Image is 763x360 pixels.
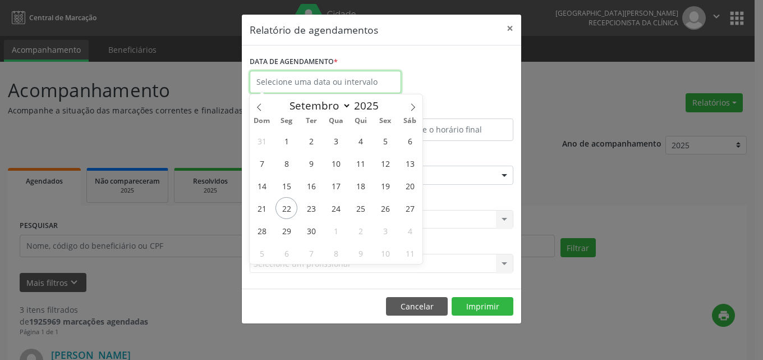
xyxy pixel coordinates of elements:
[399,152,421,174] span: Setembro 13, 2025
[300,220,322,241] span: Setembro 30, 2025
[384,101,513,119] label: ATÉ
[351,98,388,113] input: Year
[350,242,371,264] span: Outubro 9, 2025
[251,220,273,241] span: Setembro 28, 2025
[251,175,273,197] span: Setembro 14, 2025
[325,152,347,174] span: Setembro 10, 2025
[275,220,297,241] span: Setembro 29, 2025
[275,197,297,219] span: Setembro 22, 2025
[325,130,347,152] span: Setembro 3, 2025
[399,130,421,152] span: Setembro 6, 2025
[250,117,274,125] span: Dom
[399,242,421,264] span: Outubro 11, 2025
[251,152,273,174] span: Setembro 7, 2025
[374,197,396,219] span: Setembro 26, 2025
[275,242,297,264] span: Outubro 6, 2025
[300,130,322,152] span: Setembro 2, 2025
[300,175,322,197] span: Setembro 16, 2025
[499,15,521,42] button: Close
[284,98,351,113] select: Month
[374,242,396,264] span: Outubro 10, 2025
[300,152,322,174] span: Setembro 9, 2025
[325,220,347,241] span: Outubro 1, 2025
[374,220,396,241] span: Outubro 3, 2025
[384,119,513,141] input: Selecione o horário final
[386,297,448,316] button: Cancelar
[300,242,322,264] span: Outubro 7, 2025
[250,22,378,37] h5: Relatório de agendamentos
[399,220,421,241] span: Outubro 4, 2025
[250,71,401,93] input: Selecione uma data ou intervalo
[374,152,396,174] span: Setembro 12, 2025
[399,175,421,197] span: Setembro 20, 2025
[275,130,297,152] span: Setembro 1, 2025
[300,197,322,219] span: Setembro 23, 2025
[350,220,371,241] span: Outubro 2, 2025
[374,130,396,152] span: Setembro 5, 2025
[275,152,297,174] span: Setembro 8, 2025
[250,53,338,71] label: DATA DE AGENDAMENTO
[350,175,371,197] span: Setembro 18, 2025
[325,197,347,219] span: Setembro 24, 2025
[325,175,347,197] span: Setembro 17, 2025
[324,117,348,125] span: Qua
[452,297,513,316] button: Imprimir
[251,130,273,152] span: Agosto 31, 2025
[399,197,421,219] span: Setembro 27, 2025
[374,175,396,197] span: Setembro 19, 2025
[373,117,398,125] span: Sex
[251,197,273,219] span: Setembro 21, 2025
[350,152,371,174] span: Setembro 11, 2025
[275,175,297,197] span: Setembro 15, 2025
[274,117,299,125] span: Seg
[299,117,324,125] span: Ter
[350,197,371,219] span: Setembro 25, 2025
[350,130,371,152] span: Setembro 4, 2025
[348,117,373,125] span: Qui
[398,117,422,125] span: Sáb
[325,242,347,264] span: Outubro 8, 2025
[251,242,273,264] span: Outubro 5, 2025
